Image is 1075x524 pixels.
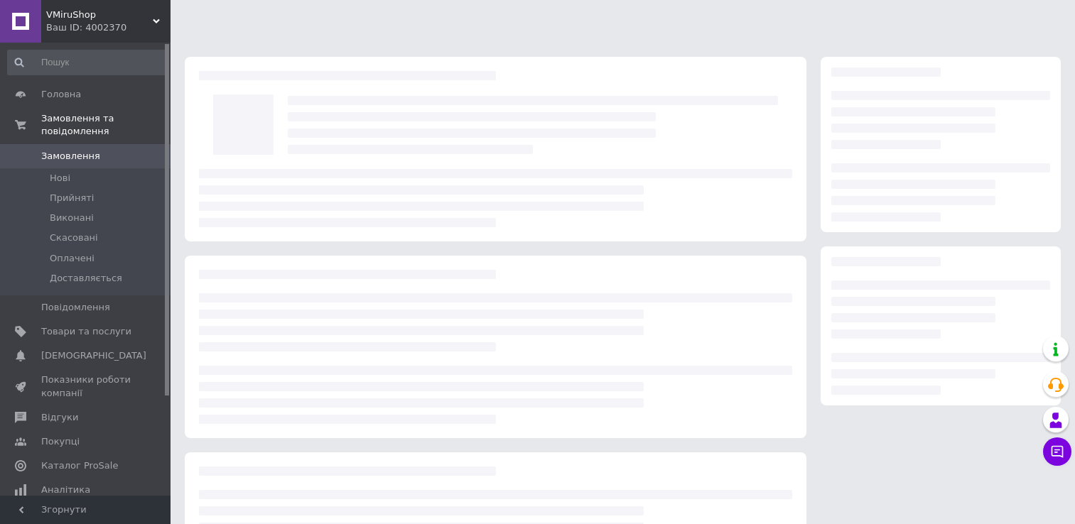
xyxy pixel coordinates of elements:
span: Виконані [50,212,94,224]
span: Відгуки [41,411,78,424]
span: VMiruShop [46,9,153,21]
input: Пошук [7,50,168,75]
span: Каталог ProSale [41,459,118,472]
span: Скасовані [50,231,98,244]
div: Ваш ID: 4002370 [46,21,171,34]
span: Оплачені [50,252,94,265]
span: Замовлення [41,150,100,163]
span: Повідомлення [41,301,110,314]
span: Доставляється [50,272,122,285]
span: Показники роботи компанії [41,373,131,399]
span: Прийняті [50,192,94,204]
button: Чат з покупцем [1043,437,1071,466]
span: Покупці [41,435,80,448]
span: Замовлення та повідомлення [41,112,171,138]
span: Нові [50,172,70,185]
span: [DEMOGRAPHIC_DATA] [41,349,146,362]
span: Аналітика [41,484,90,496]
span: Товари та послуги [41,325,131,338]
span: Головна [41,88,81,101]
